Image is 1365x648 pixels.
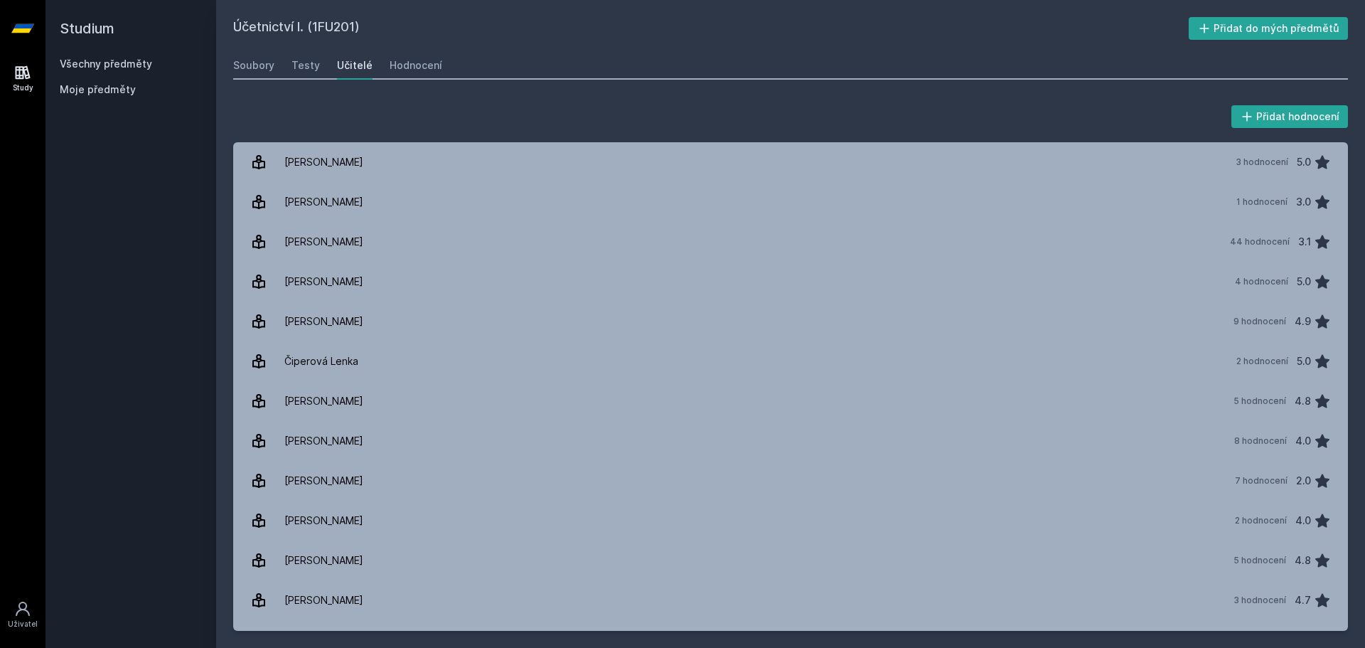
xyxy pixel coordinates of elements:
span: Moje předměty [60,83,136,97]
div: [PERSON_NAME] [284,228,363,256]
div: [PERSON_NAME] [284,427,363,455]
div: [PERSON_NAME] [284,267,363,296]
a: [PERSON_NAME] 44 hodnocení 3.1 [233,222,1348,262]
div: 4.7 [1295,586,1311,615]
div: Uživatel [8,619,38,630]
a: [PERSON_NAME] 3 hodnocení 4.7 [233,580,1348,620]
a: Soubory [233,51,274,80]
div: 5.0 [1297,347,1311,376]
a: [PERSON_NAME] 4 hodnocení 5.0 [233,262,1348,302]
div: 3.1 [1298,228,1311,256]
div: Učitelé [337,58,373,73]
a: [PERSON_NAME] 7 hodnocení 2.0 [233,461,1348,501]
div: 4.8 [1295,546,1311,575]
a: [PERSON_NAME] 3 hodnocení 5.0 [233,142,1348,182]
a: [PERSON_NAME] 2 hodnocení 4.0 [233,501,1348,541]
a: Uživatel [3,593,43,637]
button: Přidat do mých předmětů [1189,17,1349,40]
a: [PERSON_NAME] 9 hodnocení 4.9 [233,302,1348,341]
a: [PERSON_NAME] 1 hodnocení 3.0 [233,182,1348,222]
div: Testy [291,58,320,73]
a: [PERSON_NAME] 5 hodnocení 4.8 [233,381,1348,421]
div: 7 hodnocení [1235,475,1288,487]
div: 3.0 [1296,188,1311,216]
a: Všechny předměty [60,58,152,70]
div: Čiperová Lenka [284,347,358,376]
a: Testy [291,51,320,80]
div: [PERSON_NAME] [284,546,363,575]
a: Hodnocení [390,51,442,80]
a: [PERSON_NAME] 8 hodnocení 4.0 [233,421,1348,461]
div: 8 hodnocení [1234,435,1287,447]
div: 4.8 [1295,387,1311,415]
div: 3 hodnocení [1233,595,1286,606]
div: 2 hodnocení [1236,356,1288,367]
div: [PERSON_NAME] [284,467,363,495]
div: 5.0 [1297,267,1311,296]
h2: Účetnictví I. (1FU201) [233,17,1189,40]
div: 2.0 [1296,467,1311,495]
div: [PERSON_NAME] [284,586,363,615]
a: [PERSON_NAME] 5 hodnocení 4.8 [233,541,1348,580]
a: Study [3,57,43,100]
div: 4.9 [1295,307,1311,336]
div: 5 hodnocení [1233,395,1286,407]
div: 4.0 [1295,427,1311,455]
div: 9 hodnocení [1233,316,1286,327]
div: [PERSON_NAME] [284,307,363,336]
div: Soubory [233,58,274,73]
a: Učitelé [337,51,373,80]
div: Study [13,83,33,93]
div: 1 hodnocení [1236,196,1288,208]
div: 44 hodnocení [1230,236,1290,248]
div: [PERSON_NAME] [284,188,363,216]
div: [PERSON_NAME] [284,506,363,535]
div: 5 hodnocení [1233,555,1286,566]
div: 4.0 [1295,506,1311,535]
div: [PERSON_NAME] [284,387,363,415]
a: Čiperová Lenka 2 hodnocení 5.0 [233,341,1348,381]
div: 4 hodnocení [1235,276,1288,287]
div: 2 hodnocení [1235,515,1287,526]
div: 5.0 [1297,148,1311,176]
div: Hodnocení [390,58,442,73]
button: Přidat hodnocení [1231,105,1349,128]
div: 3 hodnocení [1236,156,1288,168]
div: [PERSON_NAME] [284,148,363,176]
